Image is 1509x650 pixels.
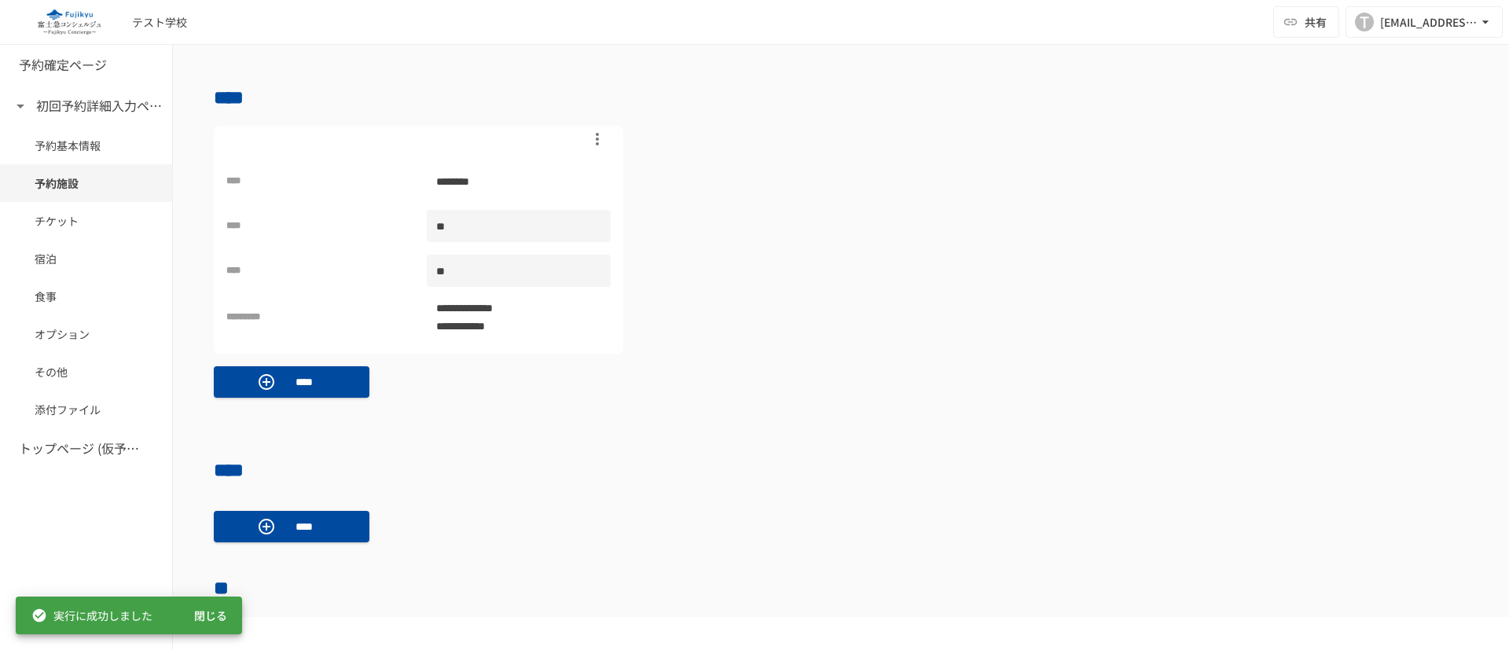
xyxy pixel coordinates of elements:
[35,174,138,192] span: 予約施設
[35,363,138,380] span: その他
[35,212,138,230] span: チケット
[36,96,162,116] h6: 初回予約詳細入力ページ
[1305,13,1327,31] span: 共有
[1346,6,1503,38] button: T[EMAIL_ADDRESS][DOMAIN_NAME]
[185,601,236,630] button: 閉じる
[19,439,145,459] h6: トップページ (仮予約一覧)
[1380,13,1478,32] div: [EMAIL_ADDRESS][DOMAIN_NAME]
[19,55,107,75] h6: 予約確定ページ
[31,601,152,630] div: 実行に成功しました
[35,401,138,418] span: 添付ファイル
[1355,13,1374,31] div: T
[19,9,119,35] img: eQeGXtYPV2fEKIA3pizDiVdzO5gJTl2ahLbsPaD2E4R
[35,288,138,305] span: 食事
[35,325,138,343] span: オプション
[35,250,138,267] span: 宿泊
[132,14,187,31] div: テスト学校
[1273,6,1339,38] button: 共有
[35,137,138,154] span: 予約基本情報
